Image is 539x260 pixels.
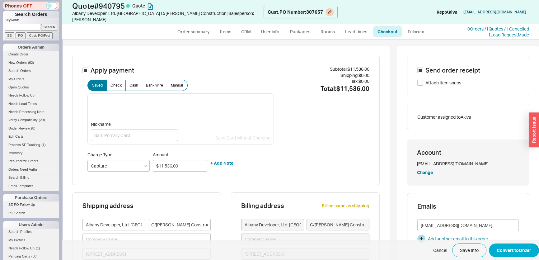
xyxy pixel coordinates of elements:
h3: Emails [417,203,519,210]
a: Edit Carts [3,133,59,140]
a: Items [215,26,236,37]
a: Checkout [373,26,402,37]
a: Under Review(8) [3,125,59,132]
input: Last name [148,219,211,230]
h3: Shipping address [82,203,134,209]
a: 0Orders /1Quotes /1 Cancelled [467,26,529,31]
input: Attach item specs [417,80,423,86]
a: CRM [237,26,255,37]
span: OFF [23,2,32,9]
input: Cust. PO/Proj [27,32,53,39]
span: Nickname [91,121,178,127]
a: Verify Compatibility(20) [3,117,59,123]
iframe: secure-checkout [91,97,270,120]
input: Company name [241,234,369,245]
a: Needs Follow Up [3,92,59,99]
a: Create Order [3,51,59,58]
div: Customer assigned to Akiva [417,114,519,120]
a: Search Orders [3,68,59,74]
div: Shipping: $0.00 [274,72,369,78]
span: Pending Certs [8,254,30,258]
input: Send order receipt [417,68,423,73]
h1: Quote # 940795 [72,2,264,10]
span: Save Info [460,247,479,254]
input: First name [241,219,304,230]
h3: Account [417,149,519,156]
input: Select... [87,160,150,172]
a: Rooms [316,26,339,37]
a: Email Templates [3,183,59,189]
div: Phones [3,2,59,10]
input: Apply payment [82,68,88,73]
a: [EMAIL_ADDRESS][DOMAIN_NAME] [463,10,526,14]
span: Process SE Tracking [8,143,40,147]
input: SE [5,32,14,39]
span: Cash [129,83,138,88]
span: ( 62 ) [28,61,34,64]
div: Tax: $0.00 [274,78,369,84]
span: Quote [132,3,145,8]
span: Amount [153,152,207,158]
span: Apply payment [91,66,134,75]
a: 1Lead RequestMade [488,32,529,37]
a: SE PO Follow Up [3,201,59,208]
a: Lead times [340,26,372,37]
span: Charge Type [87,152,112,157]
a: Packages [285,26,315,37]
span: ( 20 ) [39,118,45,122]
input: First name [82,219,145,230]
button: Save Info [452,243,486,257]
a: My Orders [3,76,59,83]
span: ( 1 ) [36,246,40,250]
span: Needs Follow Up [8,93,35,97]
div: Purchase Orders [3,194,59,201]
span: Attach item specs [425,80,461,86]
a: Needs Lead Times [3,101,59,107]
div: Orders Admin [3,44,59,51]
input: PO [16,32,26,39]
a: Orders Need Auths [3,166,59,173]
div: [EMAIL_ADDRESS][DOMAIN_NAME] [417,161,519,167]
button: Save Card without Charging [215,135,270,141]
input: Amount [153,160,207,172]
a: Search Profiles [3,229,59,235]
div: Subtotal: $11,536.00 [274,66,369,72]
a: User info [256,26,284,37]
a: Inventory [3,150,59,156]
button: Add another email to this order [417,235,488,243]
a: Fulcrum [403,26,429,37]
input: Search [41,24,58,31]
span: Needs Processing Note [8,110,45,114]
span: Needs Follow Up [8,246,35,250]
input: Nickname [91,130,178,141]
span: New Orders [8,61,27,64]
span: Bank Wire [146,83,163,88]
svg: open menu [143,165,147,167]
div: Add another email to this order [428,236,488,242]
div: Cust. PO Number : 307657 [268,9,323,15]
p: Keyword: [5,18,59,24]
a: Needs Processing Note [3,109,59,115]
span: Verify Compatibility [8,118,38,122]
button: Convert toOrder [489,243,539,257]
span: Saved [92,83,103,88]
button: Change [417,169,433,176]
input: Last name [307,219,369,230]
a: Open Quotes [3,84,59,91]
a: Reauthorize Orders [3,158,59,164]
a: PO Search [3,210,59,216]
div: Total: $11,536.00 [274,84,369,93]
div: Albany Developer, Ltd. [GEOGRAPHIC_DATA] C/[PERSON_NAME] Construction | Salesperson: [PERSON_NAME] [72,10,264,22]
a: Pending Certs(80) [3,253,59,260]
div: Users Admin [3,221,59,229]
span: Send order receipt [425,66,480,75]
a: My Profiles [3,237,59,243]
button: + Add Note [210,160,233,166]
span: Cancel [433,247,447,253]
span: Convert to Order [497,247,531,254]
span: ( 80 ) [31,254,38,258]
h1: Search Orders [3,11,59,18]
div: Rep: Akiva [437,9,457,15]
input: Company name [82,234,211,245]
a: Search Billing [3,174,59,181]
